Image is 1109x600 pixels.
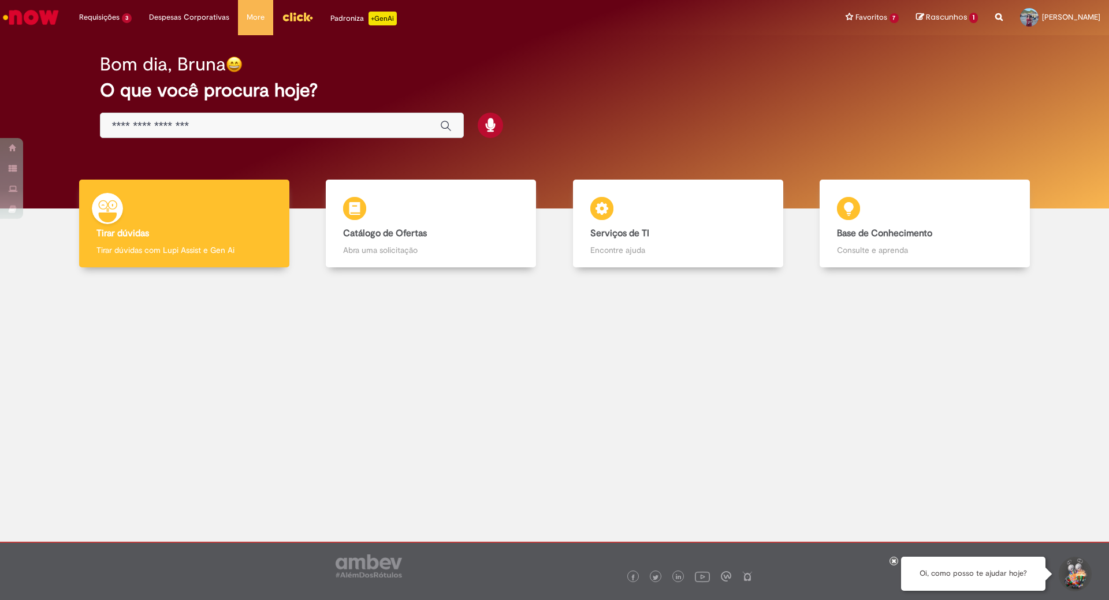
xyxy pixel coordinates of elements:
span: More [247,12,265,23]
img: logo_footer_linkedin.png [676,574,682,581]
span: 1 [969,13,978,23]
img: logo_footer_ambev_rotulo_gray.png [336,554,402,577]
span: Favoritos [855,12,887,23]
p: Tirar dúvidas com Lupi Assist e Gen Ai [96,244,272,256]
b: Serviços de TI [590,228,649,239]
span: Requisições [79,12,120,23]
img: logo_footer_workplace.png [721,571,731,582]
span: 7 [890,13,899,23]
img: logo_footer_youtube.png [695,569,710,584]
p: Abra uma solicitação [343,244,519,256]
div: Oi, como posso te ajudar hoje? [901,557,1045,591]
h2: O que você procura hoje? [100,80,1010,100]
span: [PERSON_NAME] [1042,12,1100,22]
img: ServiceNow [1,6,61,29]
a: Tirar dúvidas Tirar dúvidas com Lupi Assist e Gen Ai [61,180,308,268]
img: happy-face.png [226,56,243,73]
span: 3 [122,13,132,23]
button: Iniciar Conversa de Suporte [1057,557,1092,591]
b: Catálogo de Ofertas [343,228,427,239]
a: Rascunhos [916,12,978,23]
span: Rascunhos [926,12,967,23]
h2: Bom dia, Bruna [100,54,226,74]
a: Catálogo de Ofertas Abra uma solicitação [308,180,555,268]
img: click_logo_yellow_360x200.png [282,8,313,25]
p: Consulte e aprenda [837,244,1013,256]
span: Despesas Corporativas [149,12,229,23]
img: logo_footer_facebook.png [630,575,636,580]
b: Tirar dúvidas [96,228,149,239]
a: Serviços de TI Encontre ajuda [554,180,802,268]
img: logo_footer_twitter.png [653,575,658,580]
img: logo_footer_naosei.png [742,571,753,582]
p: +GenAi [369,12,397,25]
p: Encontre ajuda [590,244,766,256]
b: Base de Conhecimento [837,228,932,239]
a: Base de Conhecimento Consulte e aprenda [802,180,1049,268]
div: Padroniza [330,12,397,25]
